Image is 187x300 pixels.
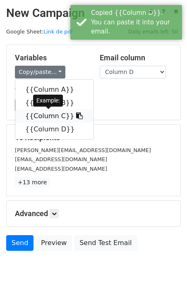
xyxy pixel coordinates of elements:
[15,209,172,218] h5: Advanced
[146,260,187,300] iframe: Chat Widget
[15,96,93,110] a: {{Column B}}
[15,147,151,153] small: [PERSON_NAME][EMAIL_ADDRESS][DOMAIN_NAME]
[15,123,93,136] a: {{Column D}}
[15,110,93,123] a: {{Column C}}
[15,53,87,62] h5: Variables
[33,95,63,107] div: Example:
[15,156,107,162] small: [EMAIL_ADDRESS][DOMAIN_NAME]
[100,53,172,62] h5: Email column
[36,235,72,251] a: Preview
[74,235,137,251] a: Send Test Email
[146,260,187,300] div: Widget de chat
[15,66,65,79] a: Copy/paste...
[91,8,179,36] div: Copied {{Column D}}. You can paste it into your email.
[15,166,107,172] small: [EMAIL_ADDRESS][DOMAIN_NAME]
[15,177,50,188] a: +13 more
[6,6,181,20] h2: New Campaign
[15,83,93,96] a: {{Column A}}
[43,29,73,35] a: Link de pdf
[6,29,73,35] small: Google Sheet:
[6,235,34,251] a: Send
